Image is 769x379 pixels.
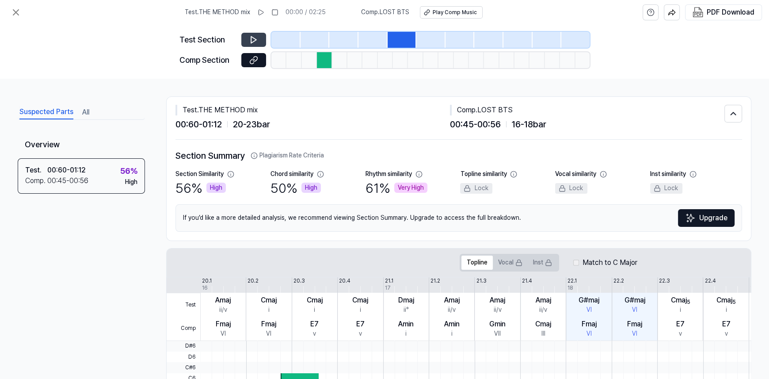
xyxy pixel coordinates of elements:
[167,341,200,352] span: D#6
[444,295,460,306] div: Amaj
[732,299,736,305] sub: 5
[352,295,368,306] div: Cmaj
[167,293,200,317] span: Test
[394,183,427,193] div: Very High
[268,306,270,314] div: i
[461,256,493,270] button: Topline
[528,256,557,270] button: Inst
[448,306,456,314] div: ii/v
[398,295,414,306] div: Dmaj
[307,295,323,306] div: Cmaj
[221,329,226,338] div: VI
[704,277,716,285] div: 22.4
[650,170,686,179] div: Inst similarity
[420,6,483,19] a: Play Comp Music
[493,256,528,270] button: Vocal
[47,165,86,176] div: 00:60 - 01:12
[707,7,754,18] div: PDF Download
[567,277,577,285] div: 22.1
[647,8,655,17] svg: help
[175,170,224,179] div: Section Similarity
[541,329,545,338] div: III
[385,277,393,285] div: 21.1
[270,179,321,197] div: 50 %
[691,5,756,20] button: PDF Download
[722,319,731,329] div: E7
[512,117,546,131] span: 16 - 18 bar
[175,105,450,115] div: Test . THE METHOD mix
[261,319,276,329] div: Fmaj
[404,306,409,314] div: ii°
[19,105,73,119] button: Suspected Parts
[365,170,412,179] div: Rhythm similarity
[451,329,453,338] div: i
[175,204,742,232] div: If you’d like a more detailed analysis, we recommend viewing Section Summary. Upgrade to access t...
[716,295,736,306] div: Cmaj
[179,34,236,46] div: Test Section
[120,165,137,178] div: 56 %
[582,319,597,329] div: Fmaj
[494,306,502,314] div: ii/v
[650,183,682,194] div: Lock
[310,319,319,329] div: E7
[179,54,236,67] div: Comp Section
[359,329,362,338] div: v
[18,132,145,158] div: Overview
[339,277,350,285] div: 20.4
[586,329,592,338] div: VI
[535,319,551,329] div: Cmaj
[678,209,735,227] a: SparklesUpgrade
[489,319,506,329] div: Gmin
[450,105,724,115] div: Comp . LOST BTS
[750,284,756,292] div: 19
[360,306,361,314] div: i
[202,284,208,292] div: 16
[25,165,47,176] div: Test .
[460,183,492,194] div: Lock
[624,295,645,306] div: G#maj
[405,329,407,338] div: i
[247,277,259,285] div: 20.2
[678,209,735,227] button: Upgrade
[693,7,703,18] img: PDF Download
[522,277,532,285] div: 21.4
[632,306,637,314] div: VI
[725,329,728,338] div: v
[567,284,573,292] div: 18
[206,183,226,193] div: High
[490,295,505,306] div: Amaj
[175,117,222,131] span: 00:60 - 01:12
[216,319,231,329] div: Fmaj
[167,317,200,341] span: Comp
[433,9,477,16] div: Play Comp Music
[494,329,501,338] div: VII
[586,306,592,314] div: VI
[555,170,596,179] div: Vocal similarity
[536,295,551,306] div: Amaj
[726,306,727,314] div: i
[301,183,321,193] div: High
[356,319,365,329] div: E7
[270,170,313,179] div: Chord similarity
[313,329,316,338] div: v
[251,151,324,160] button: Plagiarism Rate Criteria
[286,8,326,17] div: 00:00 / 02:25
[261,295,277,306] div: Cmaj
[219,306,227,314] div: ii/v
[47,176,88,186] div: 00:45 - 00:56
[613,277,624,285] div: 22.2
[293,277,305,285] div: 20.3
[671,295,690,306] div: Cmaj
[539,306,547,314] div: ii/v
[632,329,637,338] div: VI
[680,306,681,314] div: i
[202,277,212,285] div: 20.1
[444,319,460,329] div: Amin
[579,295,599,306] div: G#maj
[167,352,200,362] span: D6
[398,319,414,329] div: Amin
[582,257,637,268] label: Match to C Major
[175,179,226,197] div: 56 %
[430,277,440,285] div: 21.2
[476,277,486,285] div: 21.3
